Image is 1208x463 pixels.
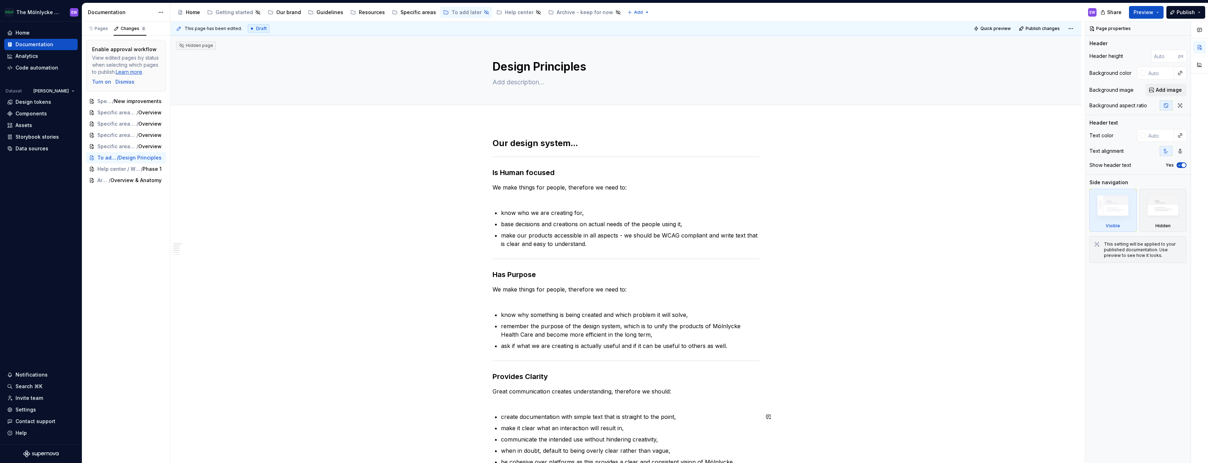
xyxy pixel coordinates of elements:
[4,131,78,143] a: Storybook stories
[4,27,78,38] a: Home
[16,145,48,152] div: Data sources
[16,395,43,402] div: Invite team
[1089,40,1107,47] div: Header
[4,96,78,108] a: Design tokens
[1156,86,1182,94] span: Add image
[505,9,533,16] div: Help center
[116,69,142,75] a: Learn more
[452,9,482,16] div: To add later
[16,9,61,16] div: The Mölnlycke Experience
[557,9,613,16] div: Archive - keep for now
[1155,223,1171,229] div: Hidden
[216,9,253,16] div: Getting started
[305,7,346,18] a: Guidelines
[1177,9,1195,16] span: Publish
[86,118,166,130] a: Specific areas / Public Web / UI Components for Epi 12 / News card carousel/Overview
[86,107,166,118] a: Specific areas / Public Web / UI Components for Epi 12 / Quote/Overview
[4,392,78,404] a: Invite team
[137,143,138,150] span: /
[256,26,267,31] span: Draft
[97,120,137,127] span: Specific areas / Public Web / UI Components for Epi 12 / News card carousel
[493,183,759,200] p: We make things for people, therefore we need to:
[1146,84,1186,96] button: Add image
[4,143,78,154] a: Data sources
[4,427,78,439] button: Help
[634,10,643,15] span: Add
[34,88,69,94] span: [PERSON_NAME]
[186,9,200,16] div: Home
[493,285,759,302] p: We make things for people, therefore we need to:
[1089,10,1095,15] div: EW
[1107,9,1122,16] span: Share
[185,26,242,31] span: This page has been edited.
[4,416,78,427] button: Contact support
[143,166,162,173] span: Phase 1
[1089,132,1113,139] div: Text color
[92,78,111,85] button: Turn on
[97,166,141,173] span: Help center / What's new / Changelog
[1017,24,1063,34] button: Publish changes
[501,209,759,217] p: know who we are creating for,
[4,369,78,380] button: Notifications
[1106,223,1120,229] div: Visible
[121,26,146,31] div: Changes
[16,383,42,390] div: Search ⌘K
[493,168,759,178] h3: Is Human focused
[97,109,137,116] span: Specific areas / Public Web / UI Components for Epi 12 / Quote
[1089,102,1147,109] div: Background aspect ratio
[16,29,30,36] div: Home
[1151,50,1178,62] input: Auto
[138,109,162,116] span: Overview
[114,98,162,105] span: New improvements
[141,166,143,173] span: /
[4,120,78,131] a: Assets
[1,5,80,20] button: The Mölnlycke ExperienceEW
[501,342,759,350] p: ask if what we are creating is actually useful and if it can be useful to others as well.
[4,39,78,50] a: Documentation
[493,372,759,381] h3: Provides Clarity
[16,429,27,437] div: Help
[97,177,109,184] span: Archive - keep for now / Core Epi 11 / *Component template*
[16,53,38,60] div: Analytics
[86,152,166,163] a: To add later/Design Principles
[16,64,58,71] div: Code automation
[97,154,117,161] span: To add later
[92,46,157,53] div: Enable approval workflow
[97,143,137,150] span: Specific areas / Public Web / UI Components for Epi 12 / *Epi 12 Component template*
[501,322,759,339] p: remember the purpose of the design system, which is to unify the products of Mölnlycke Health Car...
[30,86,78,96] button: [PERSON_NAME]
[276,9,301,16] div: Our brand
[137,120,138,127] span: /
[23,450,59,457] svg: Supernova Logo
[4,62,78,73] a: Code automation
[491,58,758,75] textarea: Design Principles
[316,9,343,16] div: Guidelines
[86,96,166,107] a: Specific areas / Public Web / Latest releases/New improvements
[86,130,166,141] a: Specific areas / Public Web / UI Components for Epi 12 / Media content card/Overview
[1089,179,1128,186] div: Side navigation
[1104,241,1182,258] div: This setting will be applied to your published documentation. Use preview to see how it looks.
[6,88,22,94] div: Dataset
[972,24,1014,34] button: Quick preview
[138,132,162,139] span: Overview
[175,5,624,19] div: Page tree
[137,132,138,139] span: /
[88,9,155,16] div: Documentation
[501,446,759,455] p: when in doubt, default to being overly clear rather than vague,
[501,231,759,248] p: make our products accessible in all aspects - we should be WCAG compliant and write text that is ...
[501,220,759,228] p: base decisions and creations on actual needs of the people using it,
[1134,9,1153,16] span: Preview
[501,413,759,421] p: create documentation with simple text that is straight to the point,
[119,154,162,161] span: Design Principles
[86,141,166,152] a: Specific areas / Public Web / UI Components for Epi 12 / *Epi 12 Component template*/Overview
[493,138,759,149] h2: Our design system...
[1146,129,1174,142] input: Auto
[1089,189,1137,232] div: Visible
[138,143,162,150] span: Overview
[1089,162,1131,169] div: Show header text
[16,406,36,413] div: Settings
[1026,26,1060,31] span: Publish changes
[115,78,134,85] div: Dismiss
[1089,53,1123,60] div: Header height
